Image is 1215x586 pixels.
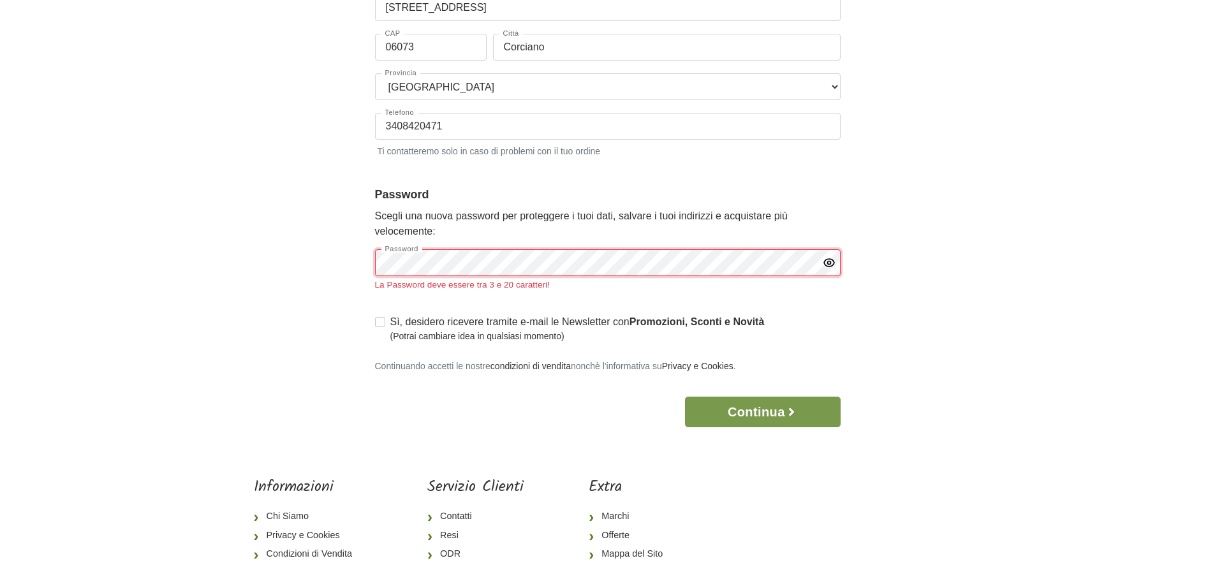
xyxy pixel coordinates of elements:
[662,361,733,371] a: Privacy e Cookies
[427,545,524,564] a: ODR
[427,507,524,526] a: Contatti
[254,526,362,545] a: Privacy e Cookies
[589,507,673,526] a: Marchi
[381,70,421,77] label: Provincia
[499,30,523,37] label: Città
[589,526,673,545] a: Offerte
[375,113,841,140] input: Telefono
[254,478,362,497] h5: Informazioni
[381,245,422,253] label: Password
[490,361,571,371] a: condizioni di vendita
[427,478,524,497] h5: Servizio Clienti
[375,142,841,158] small: Ti contatteremo solo in caso di problemi con il tuo ordine
[375,186,841,203] legend: Password
[589,545,673,564] a: Mappa del Sito
[254,507,362,526] a: Chi Siamo
[589,478,673,497] h5: Extra
[381,30,404,37] label: CAP
[375,361,736,371] small: Continuando accetti le nostre nonchè l'informativa su .
[427,526,524,545] a: Resi
[390,314,765,343] label: Sì, desidero ricevere tramite e-mail le Newsletter con
[375,209,841,239] p: Scegli una nuova password per proteggere i tuoi dati, salvare i tuoi indirizzi e acquistare più v...
[375,279,841,291] div: La Password deve essere tra 3 e 20 caratteri!
[685,397,840,427] button: Continua
[254,545,362,564] a: Condizioni di Vendita
[630,316,765,327] strong: Promozioni, Sconti e Novità
[738,478,961,523] iframe: fb:page Facebook Social Plugin
[375,34,487,61] input: CAP
[493,34,841,61] input: Città
[390,330,765,343] small: (Potrai cambiare idea in qualsiasi momento)
[381,109,418,116] label: Telefono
